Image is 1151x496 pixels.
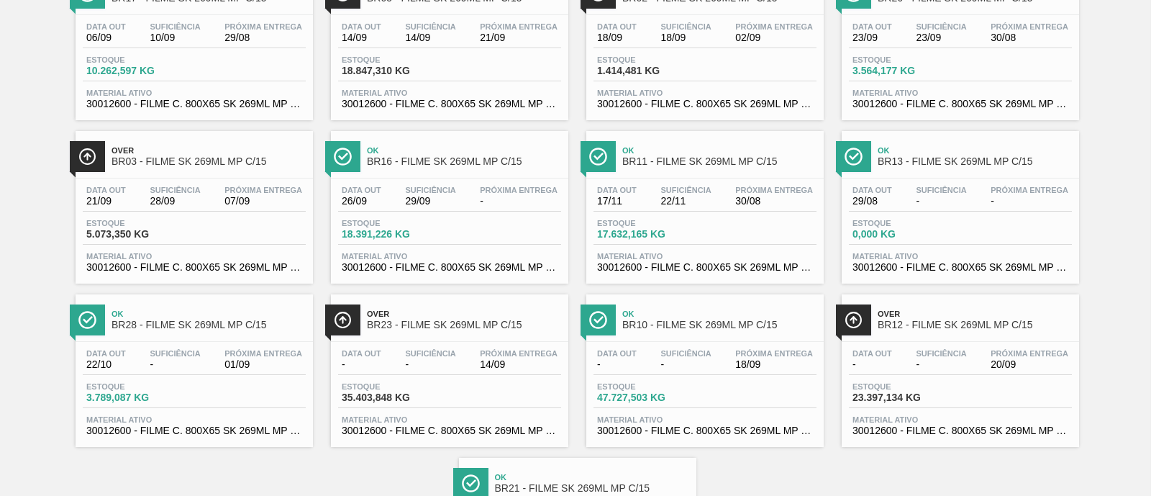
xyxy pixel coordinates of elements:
span: Data out [86,22,126,31]
span: BR03 - FILME SK 269ML MP C/15 [112,156,306,167]
span: 26/09 [342,196,381,207]
span: Próxima Entrega [480,22,558,31]
img: Ícone [589,311,607,329]
img: Ícone [78,148,96,166]
span: Ok [495,473,689,482]
a: ÍconeOverBR12 - FILME SK 269ML MP C/15Data out-Suficiência-Próxima Entrega20/09Estoque23.397,134 ... [831,284,1086,447]
span: Suficiência [660,349,711,358]
span: - [342,359,381,370]
span: Material ativo [342,252,558,261]
span: 30012600 - FILME C. 800X65 SK 269ML MP C15 429 [852,99,1068,109]
span: 23.397,134 KG [852,392,953,403]
span: Suficiência [916,186,966,194]
span: BR16 - FILME SK 269ML MP C/15 [367,156,561,167]
a: ÍconeOkBR28 - FILME SK 269ML MP C/15Data out22/10Suficiência-Próxima Entrega01/09Estoque3.789,087... [65,284,320,447]
span: 21/09 [480,32,558,43]
span: Suficiência [150,186,200,194]
span: 30012600 - FILME C. 800X65 SK 269ML MP C15 429 [342,425,558,436]
span: Material ativo [342,89,558,97]
span: Data out [342,22,381,31]
span: Suficiência [405,349,455,358]
span: Material ativo [597,252,813,261]
img: Ícone [845,148,863,166]
span: 3.564,177 KG [852,66,953,76]
a: ÍconeOkBR13 - FILME SK 269ML MP C/15Data out29/08Suficiência-Próxima Entrega-Estoque0,000 KGMater... [831,120,1086,284]
span: Suficiência [916,349,966,358]
span: Estoque [597,55,698,64]
span: Próxima Entrega [991,186,1068,194]
span: 29/08 [852,196,892,207]
a: ÍconeOkBR16 - FILME SK 269ML MP C/15Data out26/09Suficiência29/09Próxima Entrega-Estoque18.391,22... [320,120,575,284]
span: Estoque [342,382,442,391]
span: 35.403,848 KG [342,392,442,403]
span: - [597,359,637,370]
span: 10/09 [150,32,200,43]
span: Data out [852,349,892,358]
span: 30/08 [991,32,1068,43]
span: - [480,196,558,207]
span: Ok [622,310,816,318]
span: - [852,359,892,370]
span: 30012600 - FILME C. 800X65 SK 269ML MP C15 429 [86,262,302,273]
img: Ícone [589,148,607,166]
span: 06/09 [86,32,126,43]
span: Estoque [852,382,953,391]
span: Estoque [86,55,187,64]
span: Ok [878,146,1072,155]
span: 07/09 [224,196,302,207]
span: Material ativo [342,415,558,424]
span: - [660,359,711,370]
span: - [991,196,1068,207]
span: - [150,359,200,370]
span: Estoque [86,219,187,227]
a: ÍconeOverBR23 - FILME SK 269ML MP C/15Data out-Suficiência-Próxima Entrega14/09Estoque35.403,848 ... [320,284,575,447]
span: Estoque [342,219,442,227]
span: 30012600 - FILME C. 800X65 SK 269ML MP C15 429 [597,99,813,109]
span: BR28 - FILME SK 269ML MP C/15 [112,320,306,330]
span: Ok [112,310,306,318]
span: Suficiência [150,22,200,31]
span: Suficiência [916,22,966,31]
span: 18/09 [660,32,711,43]
span: 02/09 [735,32,813,43]
span: Material ativo [86,89,302,97]
span: 30012600 - FILME C. 800X65 SK 269ML MP C15 429 [342,262,558,273]
span: Suficiência [405,22,455,31]
span: 30012600 - FILME C. 800X65 SK 269ML MP C15 429 [597,262,813,273]
span: Próxima Entrega [480,186,558,194]
span: Data out [342,186,381,194]
span: Ok [367,146,561,155]
span: 5.073,350 KG [86,229,187,240]
span: 21/09 [86,196,126,207]
span: 17/11 [597,196,637,207]
span: 1.414,481 KG [597,66,698,76]
span: Próxima Entrega [224,349,302,358]
span: Estoque [597,219,698,227]
span: - [916,196,966,207]
span: Material ativo [86,415,302,424]
span: Data out [342,349,381,358]
span: 22/11 [660,196,711,207]
span: 23/09 [916,32,966,43]
span: 30012600 - FILME C. 800X65 SK 269ML MP C15 429 [852,425,1068,436]
span: 18.391,226 KG [342,229,442,240]
span: Material ativo [852,89,1068,97]
span: Material ativo [86,252,302,261]
span: Data out [852,22,892,31]
span: Data out [597,22,637,31]
span: Suficiência [150,349,200,358]
span: Suficiência [660,186,711,194]
span: Próxima Entrega [991,22,1068,31]
img: Ícone [845,311,863,329]
span: 30012600 - FILME C. 800X65 SK 269ML MP C15 429 [852,262,1068,273]
span: 0,000 KG [852,229,953,240]
span: BR10 - FILME SK 269ML MP C/15 [622,320,816,330]
span: Data out [86,349,126,358]
span: Estoque [597,382,698,391]
span: Data out [852,186,892,194]
span: Próxima Entrega [991,349,1068,358]
span: Próxima Entrega [735,349,813,358]
span: Suficiência [405,186,455,194]
span: Estoque [342,55,442,64]
span: Material ativo [597,89,813,97]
